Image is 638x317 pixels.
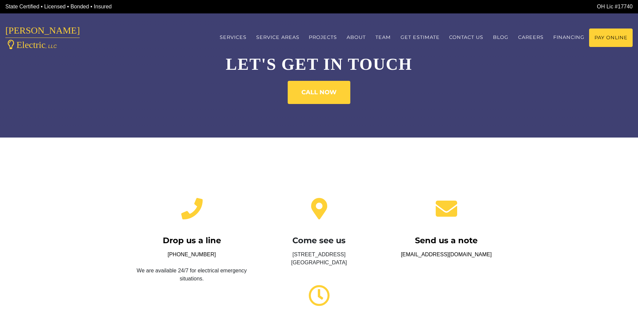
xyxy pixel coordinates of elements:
a: Call now [288,81,350,104]
h4: Come see us [261,236,378,246]
div: State Certified • Licensed • Bonded • Insured [5,3,319,11]
a: Financing [548,29,589,46]
a: Services [215,29,251,46]
a: Contact us [444,29,488,46]
div: Let's get in touch [133,50,505,72]
a: Projects [304,29,342,46]
a: Pay Online [589,29,633,47]
a: Send us a note[EMAIL_ADDRESS][DOMAIN_NAME] [388,205,505,258]
div: OH Lic #17740 [319,3,633,11]
a: About [342,29,371,46]
a: Drop us a line[PHONE_NUMBER] [133,205,251,258]
a: Careers [513,29,549,46]
h4: Drop us a line [133,236,251,246]
a: Get estimate [396,29,444,46]
a: Team [371,29,396,46]
a: Blog [488,29,513,46]
a: [PERSON_NAME] Electric, LLC [5,22,90,54]
h4: Send us a note [388,236,505,246]
a: Service Areas [251,29,304,46]
span: , LLC [56,44,67,49]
